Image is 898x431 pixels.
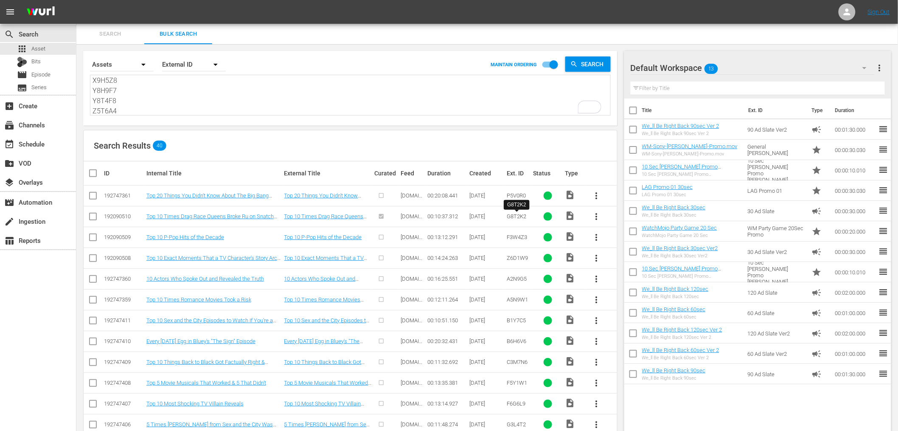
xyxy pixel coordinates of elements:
[470,213,504,220] div: [DATE]
[4,197,14,208] span: Automation
[642,253,718,259] div: We_ll Be Right Back 30sec Ver2
[592,295,602,305] span: more_vert
[642,172,741,177] div: 10 Sec [PERSON_NAME] Promo [PERSON_NAME]
[470,276,504,282] div: [DATE]
[812,124,822,135] span: Ad
[832,160,878,180] td: 00:00:10.010
[5,7,15,17] span: menu
[875,58,885,78] button: more_vert
[812,165,822,175] span: Promo
[592,191,602,201] span: more_vert
[587,331,607,352] button: more_vert
[104,296,144,303] div: 192747359
[470,338,504,344] div: [DATE]
[470,421,504,428] div: [DATE]
[104,380,144,386] div: 192747408
[812,349,822,359] span: Ad
[812,206,822,216] span: Ad
[592,378,602,388] span: more_vert
[704,60,718,78] span: 13
[146,276,264,282] a: 10 Actors Who Spoke Out and Revealed the Truth
[830,99,881,122] th: Duration
[20,2,61,22] img: ans4CAIJ8jUAAAAAAAAAAAAAAAAAAAAAAAAgQb4GAAAAAAAAAAAAAAAAAAAAAAAAJMjXAAAAAAAAAAAAAAAAAAAAAAAAgAT5G...
[565,294,575,304] span: Video
[427,234,467,240] div: 00:13:12.291
[401,192,423,218] span: [DOMAIN_NAME]> [PERSON_NAME]
[592,336,602,346] span: more_vert
[642,192,693,197] div: LAG Promo 01 30sec
[587,227,607,248] button: more_vert
[427,255,467,261] div: 00:14:24.263
[4,158,14,169] span: VOD
[146,213,277,226] a: Top 10 Times Drag Race Queens Broke Ru on Snatch Game
[81,29,139,39] span: Search
[587,394,607,414] button: more_vert
[4,217,14,227] span: Ingestion
[4,101,14,111] span: Create
[284,255,371,274] a: Top 10 Exact Moments That a TV Character's Story Arc Was Ruined by Poor Writing
[744,344,808,364] td: 60 Ad Slate Ver2
[642,233,717,238] div: WatchMojo Party Game 20 Sec
[592,274,602,284] span: more_vert
[31,45,45,53] span: Asset
[507,192,526,199] span: P5V0R0
[642,99,744,122] th: Title
[470,255,504,261] div: [DATE]
[470,170,504,177] div: Created
[642,306,706,313] a: We_ll Be Right Back 60sec
[565,273,575,283] span: Video
[592,232,602,242] span: more_vert
[878,307,889,318] span: reorder
[401,213,423,239] span: [DOMAIN_NAME]> [PERSON_NAME]
[592,420,602,430] span: more_vert
[812,287,822,298] span: Ad
[401,234,423,259] span: [DOMAIN_NAME]> [PERSON_NAME]
[507,338,526,344] span: B6H6V6
[642,163,721,176] a: 10 Sec [PERSON_NAME] Promo [PERSON_NAME]
[878,369,889,379] span: reorder
[587,310,607,331] button: more_vert
[565,356,575,366] span: Video
[565,335,575,346] span: Video
[104,234,144,240] div: 192090509
[31,57,41,66] span: Bits
[743,99,806,122] th: Ext. ID
[94,141,151,151] span: Search Results
[744,221,808,242] td: WM Party Game 20Sec Promo
[832,262,878,282] td: 00:00:10.010
[744,119,808,140] td: 90 Ad Slate Ver2
[832,119,878,140] td: 00:01:30.000
[507,421,526,428] span: G3L4T2
[642,327,722,333] a: We_ll Be Right Back 120sec Ver 2
[284,317,370,330] a: Top 10 Sex and the City Episodes to Watch If You're a [PERSON_NAME]
[90,53,154,76] div: Assets
[878,267,889,277] span: reorder
[104,421,144,428] div: 192747406
[565,211,575,221] span: Video
[744,262,808,282] td: 10 Sec [PERSON_NAME] Promo [PERSON_NAME]
[507,317,526,324] span: B1Y7C5
[807,99,830,122] th: Type
[642,151,738,157] div: WM-Sony-[PERSON_NAME]-Promo.mov
[104,317,144,324] div: 192747411
[592,211,602,222] span: more_vert
[832,344,878,364] td: 00:01:00.000
[878,226,889,236] span: reorder
[427,359,467,365] div: 00:11:32.692
[744,323,808,344] td: 120 Ad Slate Ver2
[878,185,889,195] span: reorder
[642,347,719,353] a: We_ll Be Right Back 60sec Ver 2
[491,62,537,68] p: MAINTAIN ORDERING
[642,225,717,231] a: WatchMojo Party Game 20 Sec
[587,186,607,206] button: more_vert
[578,56,611,72] span: Search
[642,204,706,211] a: We_ll Be Right Back 30sec
[284,359,365,372] a: Top 10 Things Back to Black Got Factually Right & Wrong
[875,63,885,73] span: more_vert
[146,400,244,407] a: Top 10 Most Shocking TV Villain Reveals
[507,201,526,208] div: G8T2K2
[592,357,602,367] span: more_vert
[587,206,607,227] button: more_vert
[401,317,423,343] span: [DOMAIN_NAME]> [PERSON_NAME]
[744,303,808,323] td: 60 Ad Slate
